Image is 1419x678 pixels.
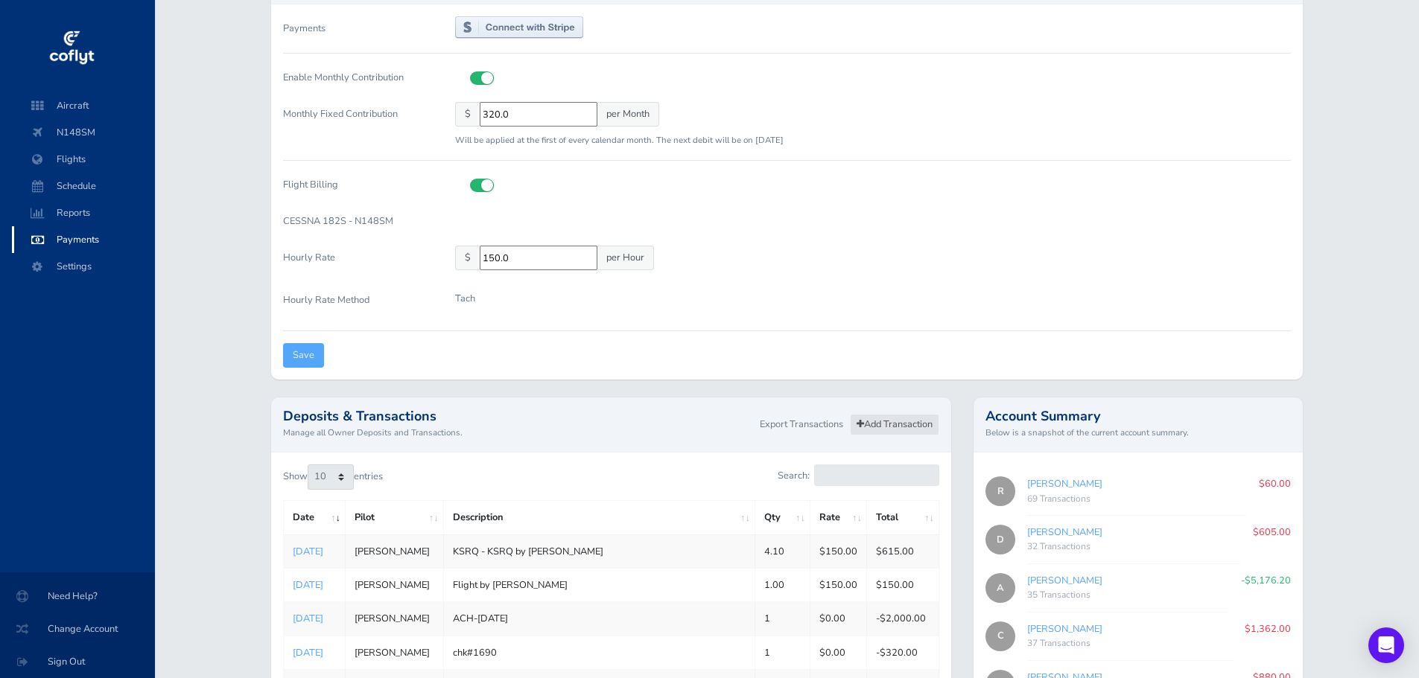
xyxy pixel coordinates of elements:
td: -$2,000.00 [867,602,939,636]
td: [PERSON_NAME] [346,636,444,669]
th: Total: activate to sort column ascending [867,501,939,534]
p: $605.00 [1253,525,1291,540]
span: $ [455,102,480,127]
small: Manage all Owner Deposits and Transactions. [283,426,753,439]
a: [DATE] [293,612,323,625]
span: Payments [27,226,140,253]
input: Search: [814,464,939,486]
td: KSRQ - KSRQ by [PERSON_NAME] [444,534,755,568]
label: Monthly Fixed Contribution [272,102,443,148]
label: Show entries [283,464,383,490]
p: $60.00 [1259,476,1291,491]
small: Below is a snapshot of the current account summary. [985,426,1290,439]
small: Will be applied at the first of every calendar month. The next debit will be on [DATE] [455,134,784,146]
th: Qty: activate to sort column ascending [755,501,810,534]
span: D [985,525,1015,554]
span: Settings [27,253,140,280]
span: Reports [27,199,140,226]
td: $0.00 [810,602,867,636]
a: [PERSON_NAME] [1027,525,1102,539]
label: Hourly Rate [272,246,443,276]
td: Flight by [PERSON_NAME] [444,568,755,601]
label: Enable Monthly Contribution [272,65,443,90]
td: $0.00 [810,636,867,669]
div: 69 Transactions [1027,492,1246,507]
span: per Hour [597,246,654,270]
td: [PERSON_NAME] [346,534,444,568]
td: 1 [755,602,810,636]
th: Description: activate to sort column ascending [444,501,755,534]
span: per Month [597,102,659,127]
td: 1.00 [755,568,810,601]
label: Search: [778,464,939,486]
span: N148SM [27,119,140,146]
h2: Deposits & Transactions [283,409,753,423]
a: Add Transaction [850,414,939,435]
td: [PERSON_NAME] [346,602,444,636]
a: [PERSON_NAME] [1027,574,1102,587]
a: [DATE] [293,646,323,659]
th: Date: activate to sort column ascending [284,501,346,534]
h2: Account Summary [985,409,1290,423]
label: Hourly Rate Method [272,288,443,318]
label: Payments [283,16,326,41]
p: -$5,176.20 [1241,573,1291,588]
a: Export Transactions [753,414,850,435]
div: 37 Transactions [1027,636,1232,651]
span: C [985,621,1015,651]
span: R [985,476,1015,506]
a: [DATE] [293,578,323,592]
td: 4.10 [755,534,810,568]
span: Schedule [27,173,140,199]
p: Tach [455,291,475,306]
p: $1,362.00 [1245,621,1291,636]
span: Flights [27,146,140,173]
td: 1 [755,636,810,669]
a: [PERSON_NAME] [1027,477,1102,490]
span: Sign Out [18,648,137,675]
a: [DATE] [293,545,323,558]
span: Change Account [18,615,137,642]
td: $150.00 [867,568,939,601]
th: Pilot: activate to sort column ascending [346,501,444,534]
span: $ [455,246,480,270]
td: $150.00 [810,534,867,568]
td: chk#1690 [444,636,755,669]
th: Rate: activate to sort column ascending [810,501,867,534]
select: Showentries [308,464,354,490]
td: $615.00 [867,534,939,568]
img: stripe-connect-c255eb9ebfc5316c8b257b833e9128a69e6f0df0262c56b5df0f3f4dcfbe27cf.png [455,16,584,39]
a: [PERSON_NAME] [1027,622,1102,636]
td: $150.00 [810,568,867,601]
td: [PERSON_NAME] [346,568,444,601]
label: Flight Billing [272,173,443,197]
td: ACH-[DATE] [444,602,755,636]
div: 35 Transactions [1027,588,1228,603]
input: Save [283,343,324,368]
img: coflyt logo [47,26,96,71]
td: -$320.00 [867,636,939,669]
span: A [985,573,1015,603]
div: Open Intercom Messenger [1368,627,1404,663]
div: 32 Transactions [1027,540,1240,554]
span: Need Help? [18,583,137,610]
label: CESSNA 182S - N148SM [272,209,443,234]
span: Aircraft [27,92,140,119]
